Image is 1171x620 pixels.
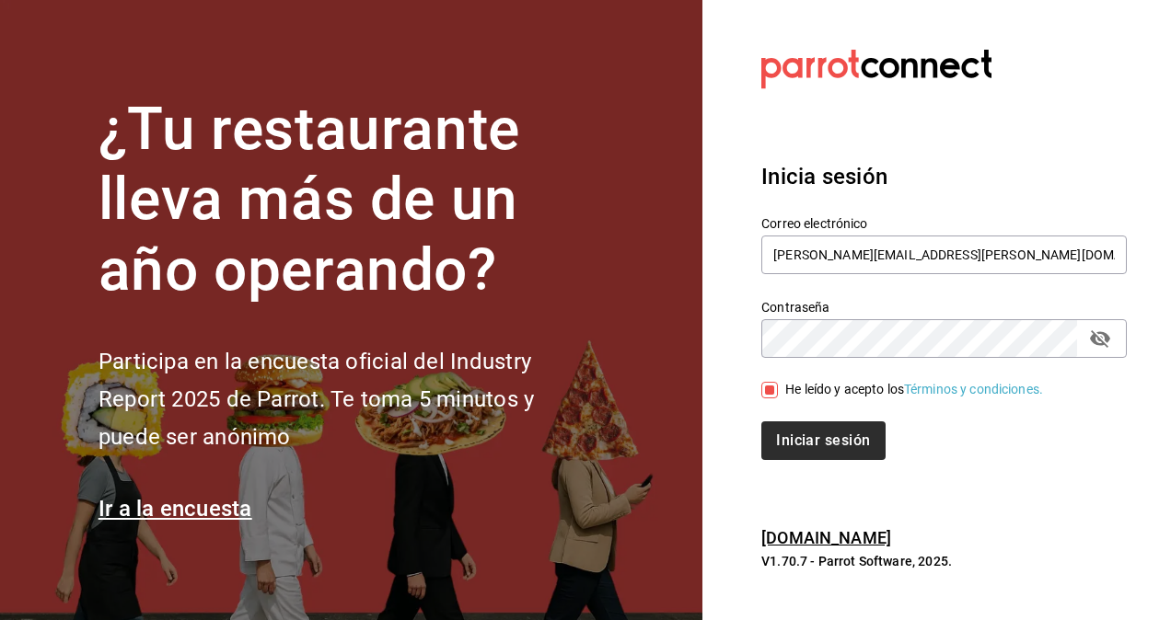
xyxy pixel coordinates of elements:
label: Correo electrónico [761,216,1127,229]
h2: Participa en la encuesta oficial del Industry Report 2025 de Parrot. Te toma 5 minutos y puede se... [99,343,596,455]
a: [DOMAIN_NAME] [761,528,891,547]
button: passwordField [1084,323,1116,354]
p: V1.70.7 - Parrot Software, 2025. [761,552,1127,570]
label: Contraseña [761,300,1127,313]
a: Términos y condiciones. [904,382,1043,396]
h3: Inicia sesión [761,160,1127,193]
h1: ¿Tu restaurante lleva más de un año operando? [99,95,596,306]
div: He leído y acepto los [785,380,1043,399]
input: Ingresa tu correo electrónico [761,235,1127,274]
button: Iniciar sesión [761,421,885,460]
a: Ir a la encuesta [99,496,252,522]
